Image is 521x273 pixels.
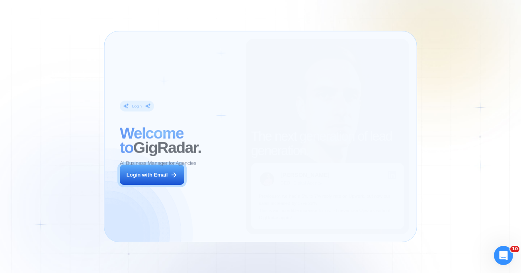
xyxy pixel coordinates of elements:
div: Login with Email [127,171,168,179]
p: AI Business Manager for Agencies [120,160,196,167]
h2: ‍ GigRadar. [120,126,238,155]
span: Welcome to [120,124,183,156]
div: Login [132,104,142,109]
span: 10 [510,246,519,252]
div: CEO [281,181,290,186]
div: Digital Agency [293,181,322,186]
button: Login with Email [120,165,184,185]
div: [PERSON_NAME] [281,172,330,178]
h2: The next generation of lead generation. [251,129,404,158]
iframe: Intercom live chat [494,246,513,265]
p: Previously, we had a 5% to 7% reply rate on Upwork, but now our sales increased by 17%-20%. This ... [259,192,396,221]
